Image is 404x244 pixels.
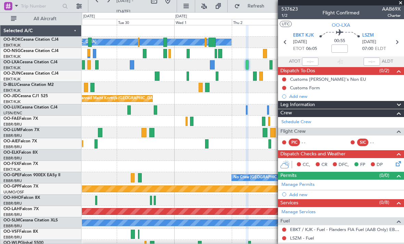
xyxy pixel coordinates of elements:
a: EBKT/KJK [3,77,21,82]
a: Manage Permits [281,181,315,188]
a: OO-AIEFalcon 7X [3,139,37,143]
a: OO-LUXCessna Citation CJ4 [3,105,58,110]
a: OO-ZUNCessna Citation CJ4 [3,72,59,76]
a: LFSN/ENC [3,111,22,116]
span: (0/0) [379,172,389,179]
span: 06:05 [306,46,317,52]
a: OO-FAEFalcon 7X [3,117,38,121]
span: OO-VSF [3,230,19,234]
span: OO-ZUN [3,72,21,76]
span: OO-AIE [3,139,18,143]
span: OO-LUM [3,128,21,132]
span: OO-LUX [3,105,20,110]
span: OO-FSX [3,162,19,166]
span: Fuel [280,217,290,225]
span: OO-LXA [3,60,20,64]
button: Refresh [231,1,272,12]
a: OO-HHOFalcon 8X [3,196,40,200]
span: 537623 [281,5,298,13]
span: OO-ROK [3,38,21,42]
div: Customs Form [290,85,320,91]
span: All Aircraft [18,16,72,21]
a: EBKT/KJK [3,167,21,172]
a: LSZM - Fuel [290,235,314,241]
a: UUMO/OSF [3,190,24,195]
span: OO-SLM [3,218,20,222]
a: OO-SLMCessna Citation XLS [3,218,58,222]
span: OO-JID [3,94,18,98]
a: EBKT / KJK - Fuel - Flanders FIA Fuel (AAB Only) EBKT / KJK [290,227,401,232]
a: EBKT/KJK [3,43,21,48]
span: OO-ELK [3,151,19,155]
a: EBBR/BRU [3,156,22,161]
a: OO-GPPFalcon 7X [3,184,38,189]
span: DFC, [339,162,349,168]
div: Mon 29 [60,19,117,25]
span: Services [280,199,298,207]
a: EBKT/KJK [3,88,21,93]
div: Thu 2 [232,19,289,25]
a: OO-ELKFalcon 8X [3,151,38,155]
div: - - [370,139,386,145]
span: OO-GPP [3,184,20,189]
span: EBKT KJK [293,32,314,39]
div: Customs [PERSON_NAME]'s Non EU [290,76,366,82]
span: [DATE] [362,39,376,46]
span: D-IBLU [3,83,17,87]
a: OO-LXACessna Citation CJ4 [3,60,58,64]
div: - - [302,139,317,145]
a: OO-LUMFalcon 7X [3,128,39,132]
div: Tue 30 [117,19,174,25]
a: EBBR/BRU [3,201,22,206]
a: OO-JIDCessna CJ1 525 [3,94,48,98]
span: OO-FAE [3,117,19,121]
span: OO-LAH [3,207,20,211]
span: Flight Crew [280,128,306,136]
a: EBBR/BRU [3,133,22,138]
button: All Aircraft [8,13,74,24]
span: AAB69X [382,5,401,13]
span: DP [377,162,383,168]
div: [DATE] [175,14,187,20]
button: UTC [280,21,292,27]
div: PIC [289,139,300,146]
span: 1/2 [281,13,298,18]
span: ATOT [289,58,300,65]
div: Wed 1 [174,19,232,25]
span: CR [321,162,327,168]
span: (0/2) [379,67,389,74]
a: OO-GPEFalcon 900EX EASy II [3,173,60,177]
a: OO-NSGCessna Citation CJ4 [3,49,59,53]
a: EBBR/BRU [3,144,22,150]
span: Charter [382,13,401,18]
div: Planned Maint Kortrijk-[GEOGRAPHIC_DATA] [78,93,158,104]
span: [DATE] [293,39,307,46]
a: OO-LAHFalcon 7X [3,207,39,211]
span: ELDT [375,46,386,52]
span: Leg Information [280,101,315,109]
span: Dispatch Checks and Weather [280,150,345,158]
span: FP [360,162,365,168]
a: EBKT/KJK [3,99,21,104]
span: OO-LXA [332,22,350,29]
input: --:-- [302,57,318,66]
a: Schedule Crew [281,119,311,126]
span: LSZM [362,32,374,39]
a: EBBR/BRU [3,212,22,217]
a: EBBR/BRU [3,178,22,183]
span: OO-NSG [3,49,21,53]
span: OO-HHO [3,196,21,200]
div: [DATE] [83,14,95,20]
a: OO-VSFFalcon 8X [3,230,38,234]
span: OO-GPE [3,173,20,177]
a: EBBR/BRU [3,235,22,240]
input: Trip Number [21,1,60,11]
a: EBBR/BRU [3,223,22,229]
div: No Crew [GEOGRAPHIC_DATA] ([GEOGRAPHIC_DATA] National) [233,172,348,183]
a: D-IBLUCessna Citation M2 [3,83,54,87]
a: EBKT/KJK [3,54,21,59]
a: EBBR/BRU [3,122,22,127]
a: Manage Services [281,209,316,216]
div: Flight Confirmed [323,9,359,16]
span: Permits [280,172,296,180]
